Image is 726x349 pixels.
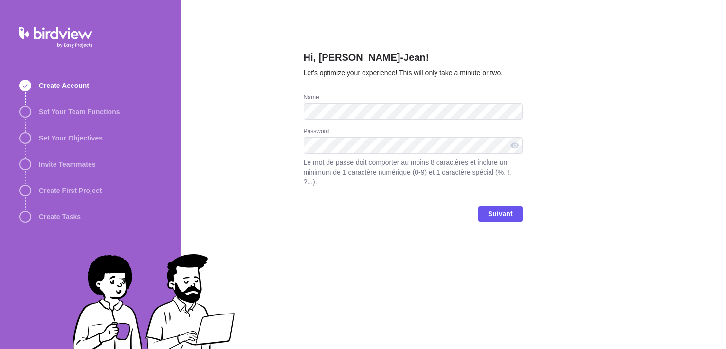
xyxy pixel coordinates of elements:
span: Set Your Objectives [39,133,103,143]
span: Le mot de passe doit comporter au moins 8 caractères et inclure un minimum de 1 caractère numériq... [304,157,523,187]
span: Create First Project [39,186,102,195]
span: Invite Teammates [39,159,95,169]
span: Set Your Team Functions [39,107,120,117]
span: Let’s optimize your experience! This will only take a minute or two. [304,69,503,77]
span: Create Account [39,81,89,90]
div: Name [304,93,523,103]
span: Suivant [478,206,523,222]
h2: Hi, [PERSON_NAME]-Jean! [304,51,523,68]
span: Suivant [488,208,513,220]
span: Create Tasks [39,212,81,222]
div: Password [304,127,523,137]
